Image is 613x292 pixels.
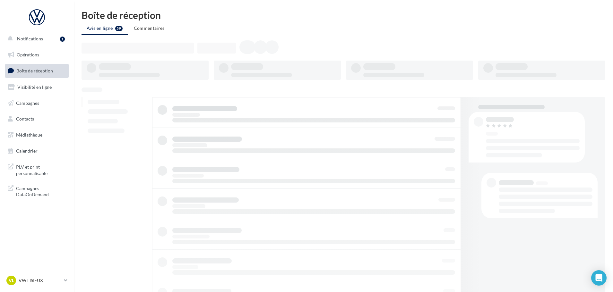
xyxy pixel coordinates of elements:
[4,144,70,158] a: Calendrier
[16,184,66,198] span: Campagnes DataOnDemand
[4,160,70,179] a: PLV et print personnalisable
[17,52,39,57] span: Opérations
[9,277,14,284] span: VL
[16,148,38,154] span: Calendrier
[4,48,70,62] a: Opérations
[60,37,65,42] div: 1
[4,64,70,78] a: Boîte de réception
[16,68,53,73] span: Boîte de réception
[82,10,605,20] div: Boîte de réception
[5,274,69,287] a: VL VW LISIEUX
[16,132,42,138] span: Médiathèque
[16,100,39,105] span: Campagnes
[17,36,43,41] span: Notifications
[4,96,70,110] a: Campagnes
[4,32,67,46] button: Notifications 1
[4,128,70,142] a: Médiathèque
[16,116,34,121] span: Contacts
[16,163,66,176] span: PLV et print personnalisable
[4,181,70,200] a: Campagnes DataOnDemand
[4,80,70,94] a: Visibilité en ligne
[591,270,607,286] div: Open Intercom Messenger
[19,277,61,284] p: VW LISIEUX
[17,84,52,90] span: Visibilité en ligne
[134,25,165,31] span: Commentaires
[4,112,70,126] a: Contacts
